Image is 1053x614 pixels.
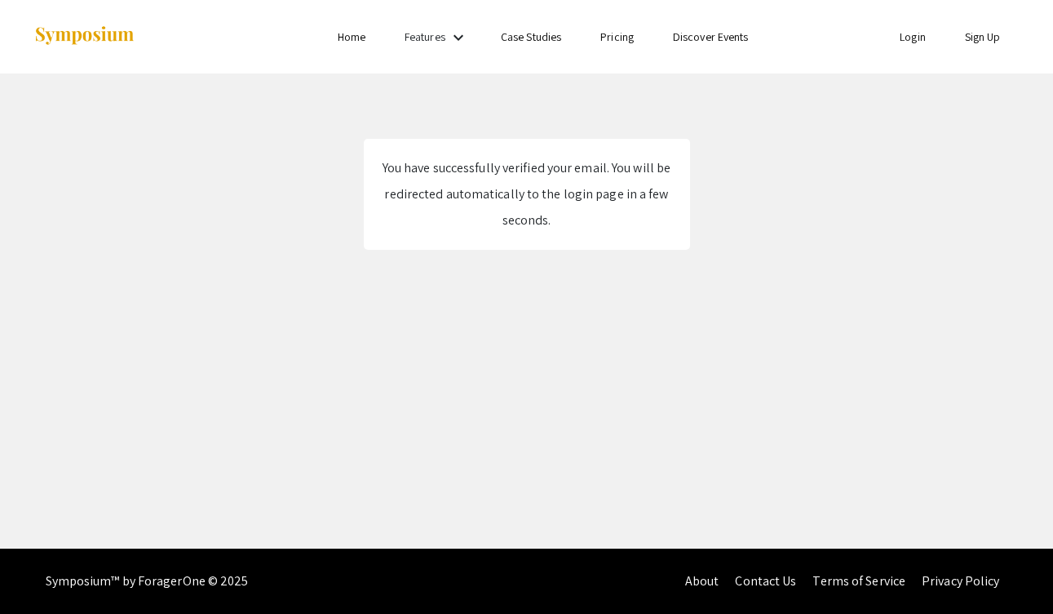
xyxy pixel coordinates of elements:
a: Terms of Service [812,572,905,590]
a: Case Studies [501,29,561,44]
a: Sign Up [965,29,1001,44]
a: Discover Events [673,29,749,44]
a: Home [338,29,365,44]
a: Pricing [600,29,634,44]
a: Contact Us [735,572,796,590]
a: Features [405,29,445,44]
iframe: Chat [12,541,69,602]
div: You have successfully verified your email. You will be redirected automatically to the login page... [380,155,674,234]
a: Privacy Policy [922,572,999,590]
a: About [685,572,719,590]
a: Login [900,29,926,44]
img: Symposium by ForagerOne [33,25,135,47]
div: Symposium™ by ForagerOne © 2025 [46,549,249,614]
mat-icon: Expand Features list [449,28,468,47]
